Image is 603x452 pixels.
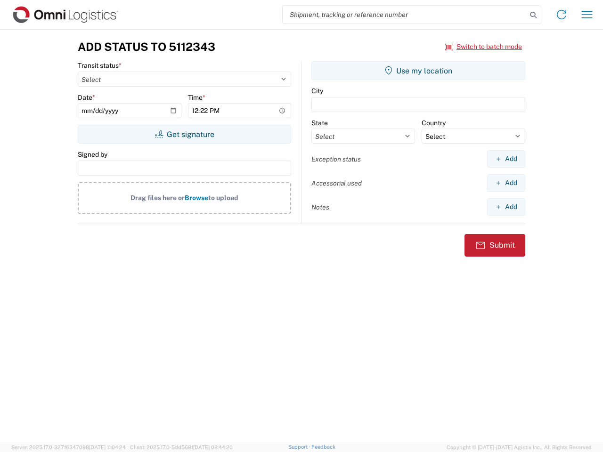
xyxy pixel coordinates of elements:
[78,125,291,144] button: Get signature
[311,155,361,163] label: Exception status
[78,61,122,70] label: Transit status
[130,194,185,202] span: Drag files here or
[311,119,328,127] label: State
[188,93,205,102] label: Time
[130,444,233,450] span: Client: 2025.17.0-5dd568f
[78,40,215,54] h3: Add Status to 5112343
[89,444,126,450] span: [DATE] 11:04:24
[445,39,522,55] button: Switch to batch mode
[311,61,525,80] button: Use my location
[288,444,312,450] a: Support
[487,198,525,216] button: Add
[208,194,238,202] span: to upload
[11,444,126,450] span: Server: 2025.17.0-327f6347098
[487,150,525,168] button: Add
[422,119,446,127] label: Country
[487,174,525,192] button: Add
[447,443,592,452] span: Copyright © [DATE]-[DATE] Agistix Inc., All Rights Reserved
[311,179,362,187] label: Accessorial used
[311,444,335,450] a: Feedback
[311,203,329,211] label: Notes
[464,234,525,257] button: Submit
[185,194,208,202] span: Browse
[193,444,233,450] span: [DATE] 08:44:20
[283,6,527,24] input: Shipment, tracking or reference number
[311,87,323,95] label: City
[78,150,107,159] label: Signed by
[78,93,95,102] label: Date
